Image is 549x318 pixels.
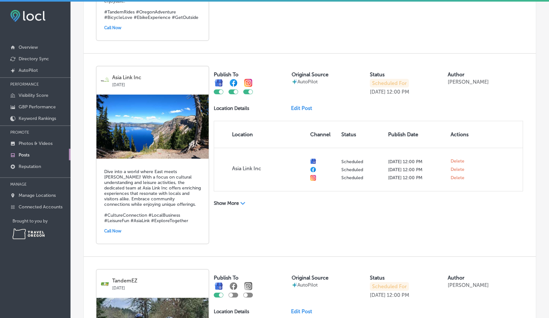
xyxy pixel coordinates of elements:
span: Delete [451,158,464,164]
p: Posts [19,152,29,158]
th: Status [339,121,386,148]
label: Publish To [214,275,238,281]
p: [DATE] 12:00 PM [388,167,445,172]
p: Scheduled [341,159,383,164]
a: Edit Post [291,308,317,314]
p: [PERSON_NAME] [448,79,489,85]
p: Manage Locations [19,193,56,198]
label: Original Source [292,275,329,281]
img: autopilot-icon [292,79,297,85]
p: Connected Accounts [19,204,62,210]
p: [DATE] [112,284,204,290]
p: [DATE] 12:00 PM [388,175,445,180]
img: fda3e92497d09a02dc62c9cd864e3231.png [10,10,46,22]
p: [DATE] [112,80,204,87]
img: Travel Oregon [12,229,45,239]
p: Overview [19,45,38,50]
img: logo [101,280,109,288]
p: Show More [214,200,239,206]
p: 12:00 PM [387,292,409,298]
p: AutoPilot [297,79,318,85]
p: Scheduled [341,175,383,180]
p: AutoPilot [19,68,38,73]
h5: Dive into a world where East meets [PERSON_NAME]! With a focus on cultural understanding and leis... [104,169,201,223]
img: logo [101,77,109,85]
p: Scheduled For [370,79,409,88]
th: Publish Date [386,121,448,148]
label: Author [448,71,464,78]
p: Directory Sync [19,56,49,62]
p: Location Details [214,105,249,111]
th: Actions [448,121,473,148]
p: GBP Performance [19,104,56,110]
th: Location [214,121,308,148]
label: Status [370,275,385,281]
label: Publish To [214,71,238,78]
img: 17051133245b260a93-c9d9-4da7-9e24-33d21d70e935_2024-01-12.jpg [96,95,209,159]
label: Original Source [292,71,329,78]
p: [PERSON_NAME] [448,282,489,288]
p: Asia Link Inc [232,165,305,172]
p: TandemEZ [112,278,204,284]
p: 12:00 PM [387,89,409,95]
label: Status [370,71,385,78]
p: Brought to you by [12,219,71,223]
th: Channel [308,121,339,148]
a: Edit Post [291,105,317,111]
p: [DATE] [370,292,386,298]
p: Scheduled For [370,282,409,291]
p: AutoPilot [297,282,318,288]
p: Reputation [19,164,41,169]
span: Delete [451,167,464,172]
p: Keyword Rankings [19,116,56,121]
p: Asia Link Inc [112,75,204,80]
p: Visibility Score [19,93,48,98]
p: Photos & Videos [19,141,53,146]
p: Scheduled [341,167,383,172]
label: Author [448,275,464,281]
p: Location Details [214,309,249,314]
img: autopilot-icon [292,282,297,288]
p: [DATE] 12:00 PM [388,159,445,164]
p: [DATE] [370,89,386,95]
span: Delete [451,175,464,181]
